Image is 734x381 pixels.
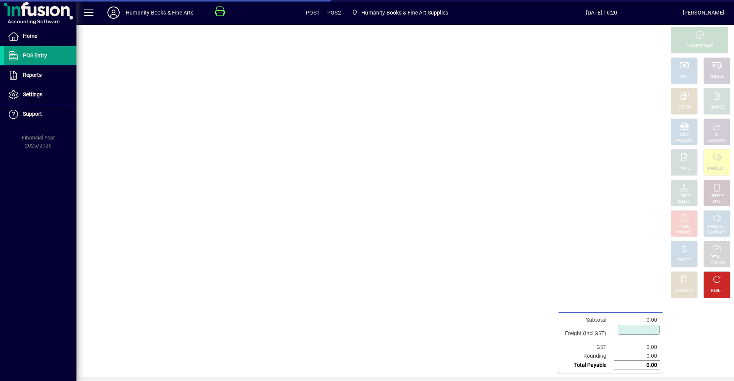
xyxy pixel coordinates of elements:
[23,111,42,117] span: Support
[4,105,76,124] a: Support
[561,324,614,343] td: Freight (Incl GST)
[711,288,723,294] div: RESET
[23,52,47,58] span: POS Entry
[675,288,693,294] div: DISCOUNT
[710,105,724,110] div: CHARGE
[126,6,194,19] div: Humanity Books & Fine Arts
[710,193,723,199] div: DELETE
[713,199,721,205] div: LINE
[561,361,614,370] td: Total Payable
[521,6,683,19] span: [DATE] 16:20
[614,361,660,370] td: 0.00
[561,352,614,361] td: Rounding
[4,27,76,46] a: Home
[361,6,448,19] span: Humanity Books & Fine Art Supplies
[614,352,660,361] td: 0.00
[679,224,689,230] div: HOLD
[327,6,341,19] span: POS2
[683,6,724,19] div: [PERSON_NAME]
[4,85,76,104] a: Settings
[678,199,691,205] div: SELECT
[679,193,690,199] div: PRICE
[708,138,726,144] div: ACCOUNT
[707,230,726,235] div: SUMMARY
[708,224,725,230] div: PRODUCT
[23,91,42,97] span: Settings
[677,105,692,110] div: EFTPOS
[676,138,693,144] div: PRODUCT
[614,343,660,352] td: 0.00
[614,316,660,324] td: 0.00
[679,166,689,172] div: NOTE
[561,343,614,352] td: GST
[708,260,725,266] div: INVOICES
[679,74,689,80] div: CASH
[708,166,725,172] div: PRODUCT
[306,6,320,19] span: POS1
[101,6,126,19] button: Profile
[561,316,614,324] td: Subtotal
[677,230,691,235] div: INVOICE
[686,44,713,49] div: PROCESS SALE
[710,74,724,80] div: CHEQUE
[23,33,37,39] span: Home
[349,6,451,19] span: Humanity Books & Fine Art Supplies
[715,132,719,138] div: GL
[710,255,724,260] div: RECALL
[23,72,42,78] span: Reports
[678,258,691,263] div: PROFIT
[680,132,689,138] div: MISC
[4,66,76,85] a: Reports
